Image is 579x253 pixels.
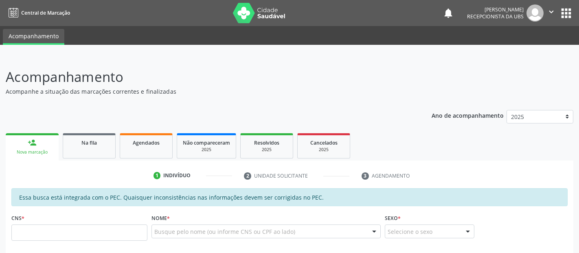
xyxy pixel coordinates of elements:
span: Resolvidos [254,139,279,146]
div: 2025 [246,147,287,153]
span: Cancelados [310,139,338,146]
div: Nova marcação [11,149,53,155]
button: notifications [443,7,454,19]
div: 1 [154,172,161,179]
div: Essa busca está integrada com o PEC. Quaisquer inconsistências nas informações devem ser corrigid... [11,188,568,206]
div: 2025 [303,147,344,153]
span: Central de Marcação [21,9,70,16]
label: Nome [151,212,170,224]
div: Indivíduo [163,172,191,179]
span: Busque pelo nome (ou informe CNS ou CPF ao lado) [154,227,295,236]
div: [PERSON_NAME] [467,6,524,13]
button: apps [559,6,573,20]
p: Acompanhamento [6,67,403,87]
button:  [544,4,559,22]
div: person_add [28,138,37,147]
div: 2025 [183,147,230,153]
img: img [526,4,544,22]
p: Ano de acompanhamento [432,110,504,120]
a: Acompanhamento [3,29,64,45]
span: Na fila [81,139,97,146]
label: Sexo [385,212,401,224]
span: Agendados [133,139,160,146]
span: Recepcionista da UBS [467,13,524,20]
a: Central de Marcação [6,6,70,20]
span: Não compareceram [183,139,230,146]
span: Selecione o sexo [388,227,432,236]
p: Acompanhe a situação das marcações correntes e finalizadas [6,87,403,96]
label: CNS [11,212,24,224]
i:  [547,7,556,16]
